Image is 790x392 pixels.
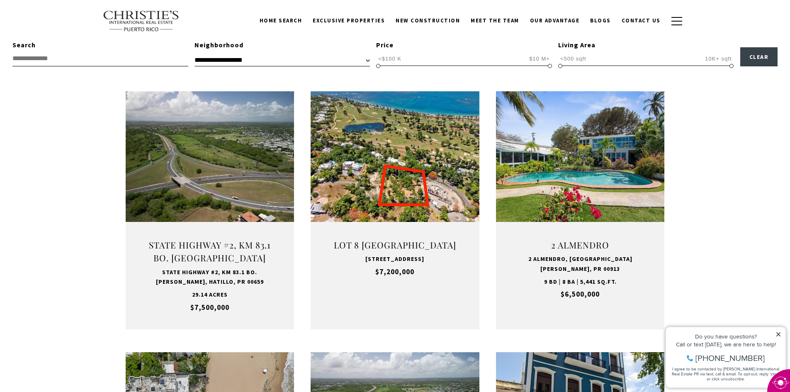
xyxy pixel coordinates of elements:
[10,51,118,67] span: I agree to be contacted by [PERSON_NAME] International Real Estate PR via text, call & email. To ...
[558,40,734,51] div: Living Area
[376,55,404,63] span: <$100 K
[740,47,778,66] button: Clear
[376,40,552,51] div: Price
[9,19,120,24] div: Do you have questions?
[585,13,616,29] a: Blogs
[527,55,552,63] span: $10 M+
[703,55,734,63] span: 10K+ sqft
[12,40,188,51] div: Search
[558,55,588,63] span: <500 sqft
[465,13,525,29] a: Meet the Team
[666,9,688,33] button: button
[616,13,666,29] a: Contact Us
[103,10,180,32] img: Christie's International Real Estate text transparent background
[194,40,370,51] div: Neighborhood
[622,17,661,24] span: Contact Us
[590,17,611,24] span: Blogs
[313,17,385,24] span: Exclusive Properties
[9,27,120,32] div: Call or text [DATE], we are here to help!
[525,13,585,29] a: Our Advantage
[530,17,580,24] span: Our Advantage
[396,17,460,24] span: New Construction
[390,13,465,29] a: New Construction
[307,13,390,29] a: Exclusive Properties
[34,39,103,47] span: [PHONE_NUMBER]
[254,13,308,29] a: Home Search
